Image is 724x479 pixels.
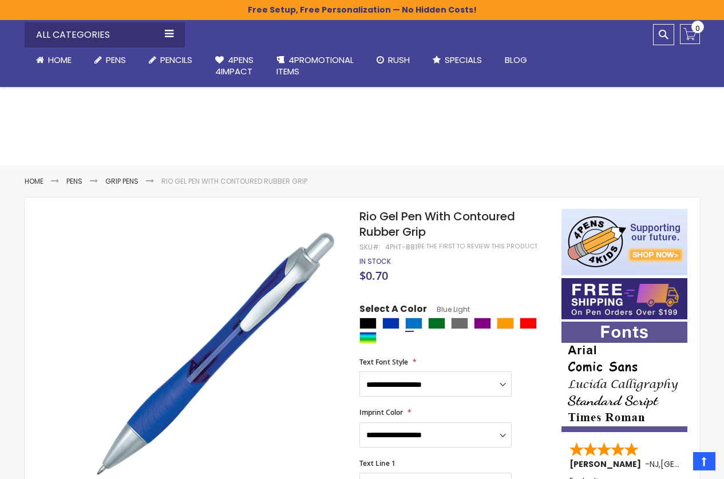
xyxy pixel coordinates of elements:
[505,54,527,66] span: Blog
[365,47,421,73] a: Rush
[427,304,470,314] span: Blue Light
[417,242,537,251] a: Be the first to review this product
[359,318,377,329] div: Black
[405,318,422,329] div: Blue Light
[382,318,399,329] div: Blue
[474,318,491,329] div: Purple
[359,208,515,240] span: Rio Gel Pen With Contoured Rubber Grip
[161,177,307,186] li: Rio Gel Pen With Contoured Rubber Grip
[204,47,265,85] a: 4Pens4impact
[421,47,493,73] a: Specials
[25,47,83,73] a: Home
[493,47,539,73] a: Blog
[561,209,687,275] img: 4pens 4 kids
[388,54,410,66] span: Rush
[680,24,700,44] a: 0
[428,318,445,329] div: Green
[48,54,72,66] span: Home
[25,176,43,186] a: Home
[451,318,468,329] div: Grey
[359,268,388,283] span: $0.70
[497,318,514,329] div: Orange
[66,176,82,186] a: Pens
[105,176,139,186] a: Grip Pens
[693,452,715,470] a: Top
[359,256,391,266] span: In stock
[359,242,381,252] strong: SKU
[215,54,254,77] span: 4Pens 4impact
[569,458,645,470] span: [PERSON_NAME]
[160,54,192,66] span: Pencils
[265,47,365,85] a: 4PROMOTIONALITEMS
[359,257,391,266] div: Availability
[106,54,126,66] span: Pens
[695,23,700,34] span: 0
[359,407,403,417] span: Imprint Color
[359,303,427,318] span: Select A Color
[25,22,185,47] div: All Categories
[520,318,537,329] div: Red
[83,47,137,73] a: Pens
[359,458,395,468] span: Text Line 1
[650,458,659,470] span: NJ
[561,278,687,319] img: Free shipping on orders over $199
[385,243,417,252] div: 4PHT-881
[276,54,354,77] span: 4PROMOTIONAL ITEMS
[359,332,377,343] div: Assorted
[561,322,687,432] img: font-personalization-examples
[137,47,204,73] a: Pencils
[359,357,408,367] span: Text Font Style
[445,54,482,66] span: Specials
